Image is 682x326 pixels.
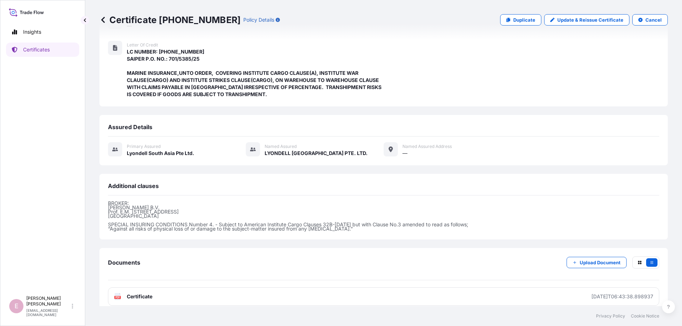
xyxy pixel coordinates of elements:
[108,259,140,266] span: Documents
[265,150,368,157] span: LYONDELL [GEOGRAPHIC_DATA] PTE. LTD.
[26,308,70,317] p: [EMAIL_ADDRESS][DOMAIN_NAME]
[265,144,297,149] span: Named Assured
[645,16,662,23] p: Cancel
[127,293,152,300] span: Certificate
[402,144,452,149] span: Named Assured Address
[99,14,240,26] p: Certificate [PHONE_NUMBER]
[26,295,70,307] p: [PERSON_NAME] [PERSON_NAME]
[6,25,79,39] a: Insights
[580,259,621,266] p: Upload Document
[631,313,659,319] a: Cookie Notice
[591,293,653,300] div: [DATE]T06:43:38.898937
[127,144,161,149] span: Primary assured
[108,123,152,131] span: Assured Details
[557,16,623,23] p: Update & Reissue Certificate
[108,182,159,189] span: Additional clauses
[127,150,194,157] span: Lyondell South Asia Pte Ltd.
[108,287,659,306] a: PDFCertificate[DATE]T06:43:38.898937
[513,16,535,23] p: Duplicate
[567,257,627,268] button: Upload Document
[500,14,541,26] a: Duplicate
[127,42,158,48] span: Letter of Credit
[632,14,668,26] button: Cancel
[127,48,384,98] span: LC NUMBER: [PHONE_NUMBER] SAIPER P.O. NO.: 701/5385/25 MARINE INSURANCE,UNTO ORDER, COVERING INST...
[108,201,659,231] p: BROKER: [PERSON_NAME] B.V. Prof. E.M. [STREET_ADDRESS] [GEOGRAPHIC_DATA] SPECIAL INSURING CONDITI...
[23,28,41,35] p: Insights
[596,313,625,319] a: Privacy Policy
[23,46,50,53] p: Certificates
[243,16,274,23] p: Policy Details
[115,296,120,299] text: PDF
[402,150,407,157] span: —
[6,43,79,57] a: Certificates
[15,303,18,310] span: E
[544,14,629,26] a: Update & Reissue Certificate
